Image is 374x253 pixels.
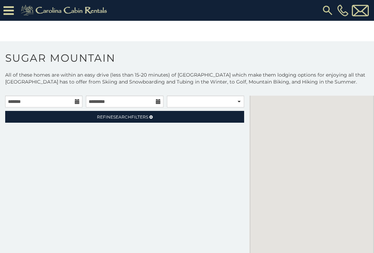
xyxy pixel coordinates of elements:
[97,114,148,120] span: Refine Filters
[321,4,334,17] img: search-regular.svg
[336,5,350,16] a: [PHONE_NUMBER]
[113,114,131,120] span: Search
[5,111,244,123] a: RefineSearchFilters
[17,3,113,17] img: Khaki-logo.png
